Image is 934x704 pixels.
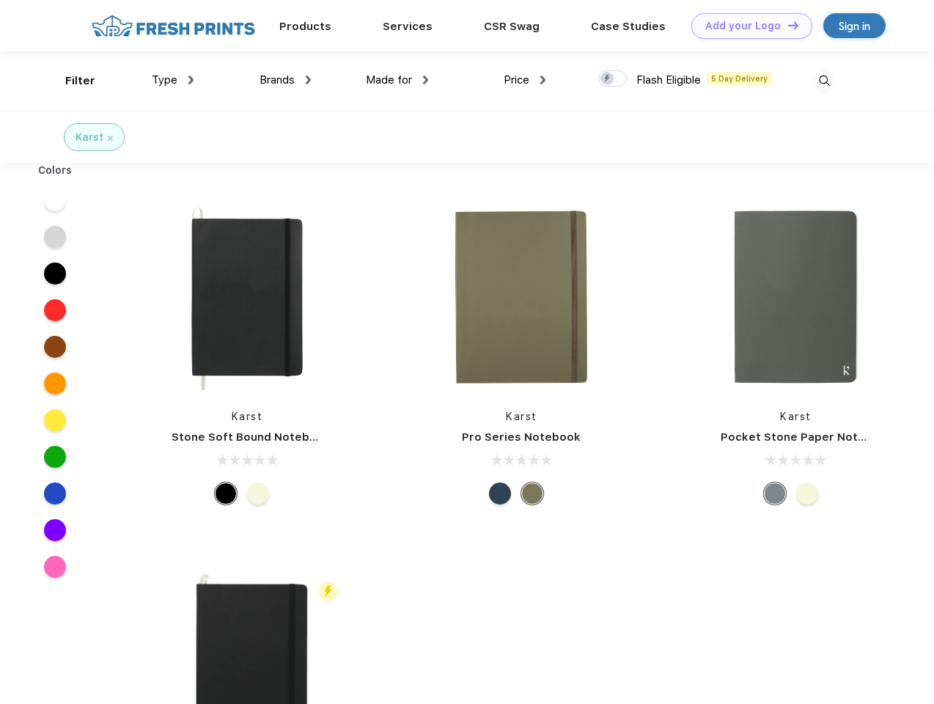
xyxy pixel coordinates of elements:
div: Beige [796,483,818,505]
div: Add your Logo [705,20,781,32]
div: Karst [76,130,103,145]
img: dropdown.png [306,76,311,84]
span: Made for [366,73,412,87]
img: func=resize&h=266 [699,199,894,395]
img: dropdown.png [188,76,194,84]
div: Beige [247,483,269,505]
span: Price [504,73,529,87]
img: func=resize&h=266 [424,199,619,395]
a: Karst [780,411,812,422]
a: CSR Swag [484,20,540,33]
div: Gray [764,483,786,505]
span: 5 Day Delivery [707,72,772,85]
a: Sign in [823,13,886,38]
img: dropdown.png [423,76,428,84]
div: Black [215,483,237,505]
img: flash_active_toggle.svg [318,582,338,601]
span: Flash Eligible [636,73,701,87]
img: fo%20logo%202.webp [87,13,260,39]
a: Stone Soft Bound Notebook [172,430,331,444]
img: DT [788,21,798,29]
div: Colors [27,163,84,178]
img: dropdown.png [540,76,545,84]
a: Products [279,20,331,33]
div: Filter [65,73,95,89]
a: Karst [232,411,263,422]
img: filter_cancel.svg [108,136,113,141]
a: Pro Series Notebook [462,430,581,444]
a: Services [383,20,433,33]
div: Sign in [839,18,870,34]
div: Olive [521,483,543,505]
img: desktop_search.svg [812,69,836,93]
a: Pocket Stone Paper Notebook [721,430,894,444]
img: func=resize&h=266 [150,199,345,395]
div: Navy [489,483,511,505]
span: Type [152,73,177,87]
a: Karst [506,411,537,422]
span: Brands [260,73,295,87]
